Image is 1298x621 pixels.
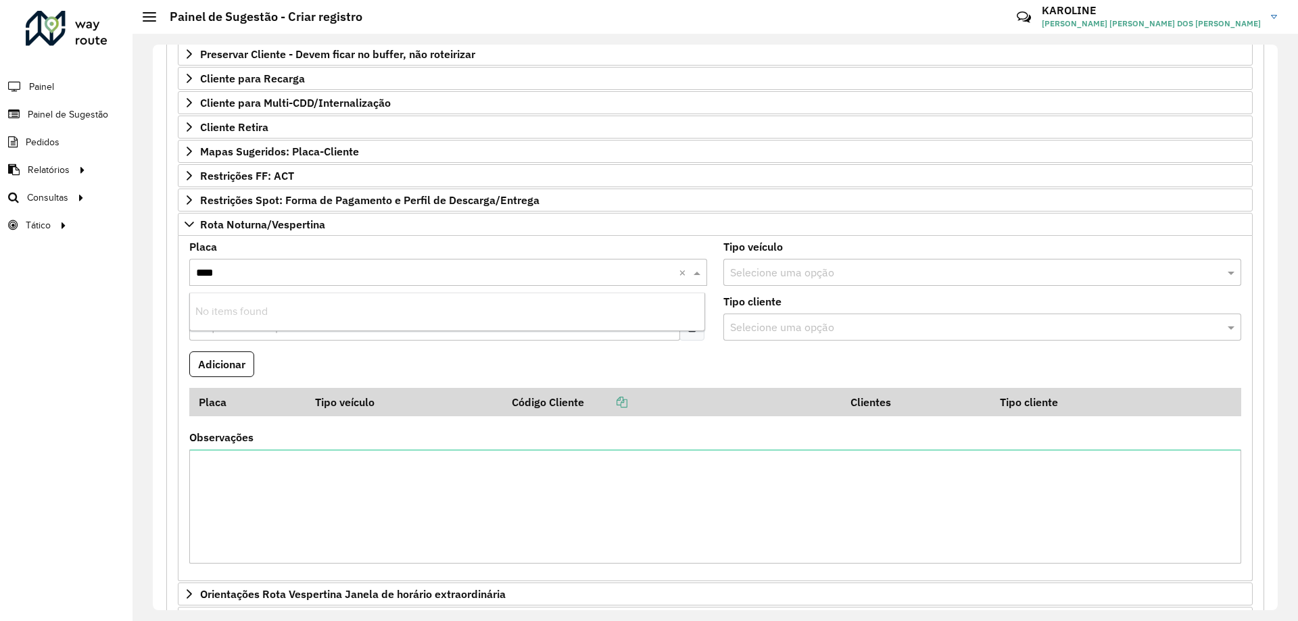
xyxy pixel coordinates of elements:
span: Pedidos [26,135,59,149]
span: Rota Noturna/Vespertina [200,219,325,230]
a: Copiar [584,395,627,409]
span: Restrições Spot: Forma de Pagamento e Perfil de Descarga/Entrega [200,195,539,205]
button: Adicionar [189,351,254,377]
span: Consultas [27,191,68,205]
span: Cliente para Multi-CDD/Internalização [200,97,391,108]
span: [PERSON_NAME] [PERSON_NAME] DOS [PERSON_NAME] [1042,18,1261,30]
h3: KAROLINE [1042,4,1261,17]
a: Rota Noturna/Vespertina [178,213,1253,236]
span: Painel de Sugestão [28,107,108,122]
div: No items found [190,300,704,323]
th: Tipo cliente [990,388,1184,416]
span: Restrições FF: ACT [200,170,294,181]
label: Tipo cliente [723,293,782,309]
a: Restrições Spot: Forma de Pagamento e Perfil de Descarga/Entrega [178,189,1253,212]
a: Cliente para Recarga [178,67,1253,90]
a: Cliente Retira [178,116,1253,139]
a: Orientações Rota Vespertina Janela de horário extraordinária [178,582,1253,605]
a: Contato Rápido [1009,3,1038,32]
span: Preservar Cliente - Devem ficar no buffer, não roteirizar [200,49,475,59]
a: Restrições FF: ACT [178,164,1253,187]
a: Cliente para Multi-CDD/Internalização [178,91,1253,114]
span: Cliente Retira [200,122,268,132]
span: Painel [29,80,54,94]
label: Tipo veículo [723,239,783,255]
a: Preservar Cliente - Devem ficar no buffer, não roteirizar [178,43,1253,66]
span: Orientações Rota Vespertina Janela de horário extraordinária [200,589,506,599]
th: Código Cliente [503,388,842,416]
ng-dropdown-panel: Options list [189,293,705,331]
a: Mapas Sugeridos: Placa-Cliente [178,140,1253,163]
span: Tático [26,218,51,232]
span: Cliente para Recarga [200,73,305,84]
th: Tipo veículo [306,388,503,416]
span: Mapas Sugeridos: Placa-Cliente [200,146,359,157]
span: Relatórios [28,163,70,177]
div: Rota Noturna/Vespertina [178,236,1253,582]
span: Clear all [679,264,690,280]
th: Placa [189,388,306,416]
th: Clientes [841,388,990,416]
label: Observações [189,429,254,445]
h2: Painel de Sugestão - Criar registro [156,9,362,24]
label: Placa [189,239,217,255]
